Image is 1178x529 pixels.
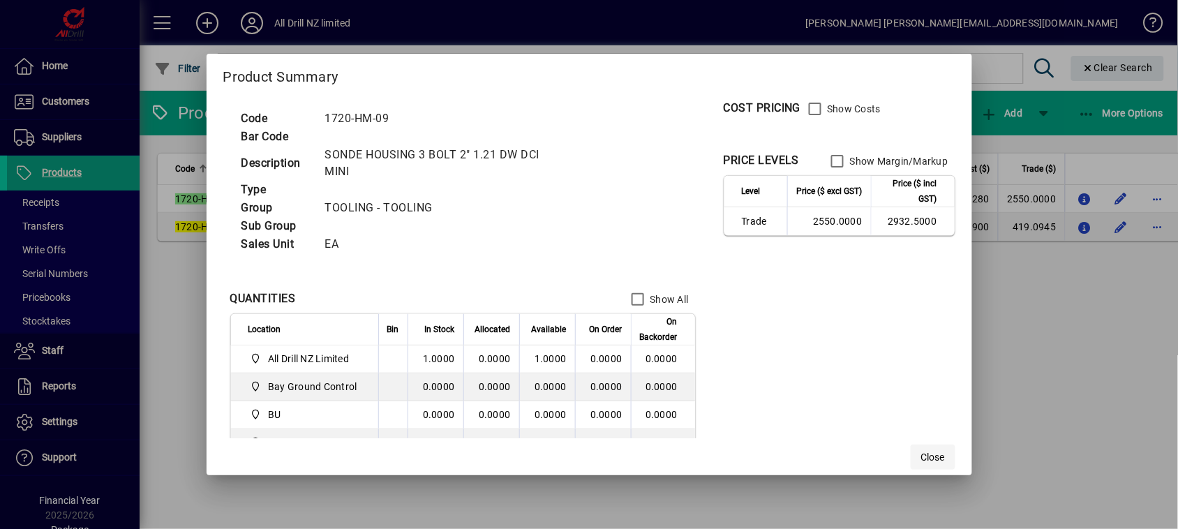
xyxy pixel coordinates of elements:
label: Show Margin/Markup [847,154,948,168]
h2: Product Summary [207,54,972,94]
span: Bin [387,322,399,337]
td: 1.0000 [408,345,463,373]
td: EA [318,235,572,253]
div: COST PRICING [724,100,801,117]
td: Sales Unit [234,235,318,253]
span: Bay Ground Control [268,380,357,394]
span: All Drill NZ Limited [248,350,363,367]
span: 0.0000 [590,409,622,420]
td: SONDE HOUSING 3 BOLT 2" 1.21 DW DCI MINI [318,146,572,181]
td: Sub Group [234,217,318,235]
td: 0.0000 [463,345,519,373]
td: 0.0000 [519,373,575,401]
td: 0.0000 [631,373,695,401]
td: TOOLING - TOOLING [318,199,572,217]
td: 2550.0000 [787,207,871,235]
label: Show All [648,292,689,306]
span: BU [268,408,281,422]
span: Bay Ground Control [248,378,363,395]
span: On Backorder [640,314,678,345]
div: QUANTITIES [230,290,296,307]
td: 0.0000 [463,429,519,457]
span: Location [248,322,281,337]
span: 0.0000 [590,437,622,448]
span: In Stock [425,322,455,337]
span: Close [921,450,945,465]
td: Code [234,110,318,128]
span: Price ($ excl GST) [797,184,863,199]
td: Group [234,199,318,217]
td: 0.0000 [631,429,695,457]
span: Allocated [475,322,511,337]
span: Available [532,322,567,337]
span: CO8 [268,435,288,449]
td: Bar Code [234,128,318,146]
span: CO8 [248,434,363,451]
td: 0.0000 [408,429,463,457]
td: 1720-HM-09 [318,110,572,128]
span: Price ($ incl GST) [880,176,937,207]
span: On Order [590,322,622,337]
td: 2932.5000 [871,207,955,235]
label: Show Costs [825,102,881,116]
span: Trade [742,214,779,228]
td: Description [234,146,318,181]
td: 0.0000 [631,401,695,429]
td: 1.0000 [519,345,575,373]
span: 0.0000 [590,353,622,364]
td: 0.0000 [631,345,695,373]
span: BU [248,406,363,423]
span: 0.0000 [590,381,622,392]
button: Close [911,445,955,470]
span: All Drill NZ Limited [268,352,349,366]
td: 0.0000 [519,429,575,457]
td: 0.0000 [519,401,575,429]
div: PRICE LEVELS [724,152,800,169]
td: 0.0000 [463,373,519,401]
span: Level [742,184,761,199]
td: 0.0000 [408,401,463,429]
td: 0.0000 [408,373,463,401]
td: 0.0000 [463,401,519,429]
td: Type [234,181,318,199]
